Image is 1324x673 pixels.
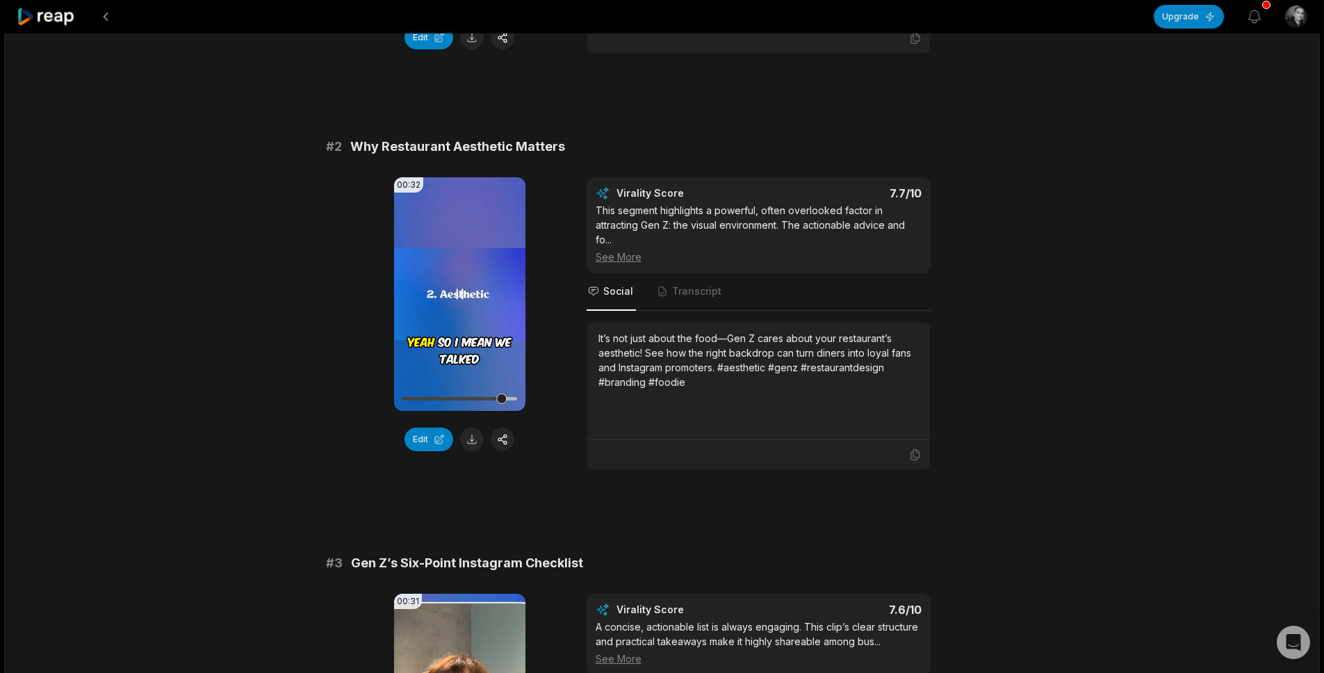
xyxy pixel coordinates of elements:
[603,284,633,298] span: Social
[394,177,525,411] video: Your browser does not support mp4 format.
[772,603,922,617] div: 7.6 /10
[596,250,922,264] div: See More
[404,26,453,49] button: Edit
[1277,626,1310,659] div: Open Intercom Messenger
[1154,5,1224,29] button: Upgrade
[598,331,919,389] div: It’s not just about the food—Gen Z cares about your restaurant’s aesthetic! See how the right bac...
[404,428,453,451] button: Edit
[326,137,342,156] span: # 2
[672,284,721,298] span: Transcript
[587,273,931,311] nav: Tabs
[326,553,343,573] span: # 3
[596,203,922,264] div: This segment highlights a powerful, often overlooked factor in attracting Gen Z: the visual envir...
[616,603,766,617] div: Virality Score
[772,186,922,200] div: 7.7 /10
[351,553,583,573] span: Gen Z’s Six-Point Instagram Checklist
[350,137,565,156] span: Why Restaurant Aesthetic Matters
[616,186,766,200] div: Virality Score
[596,651,922,666] div: See More
[596,619,922,666] div: A concise, actionable list is always engaging. This clip’s clear structure and practical takeaway...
